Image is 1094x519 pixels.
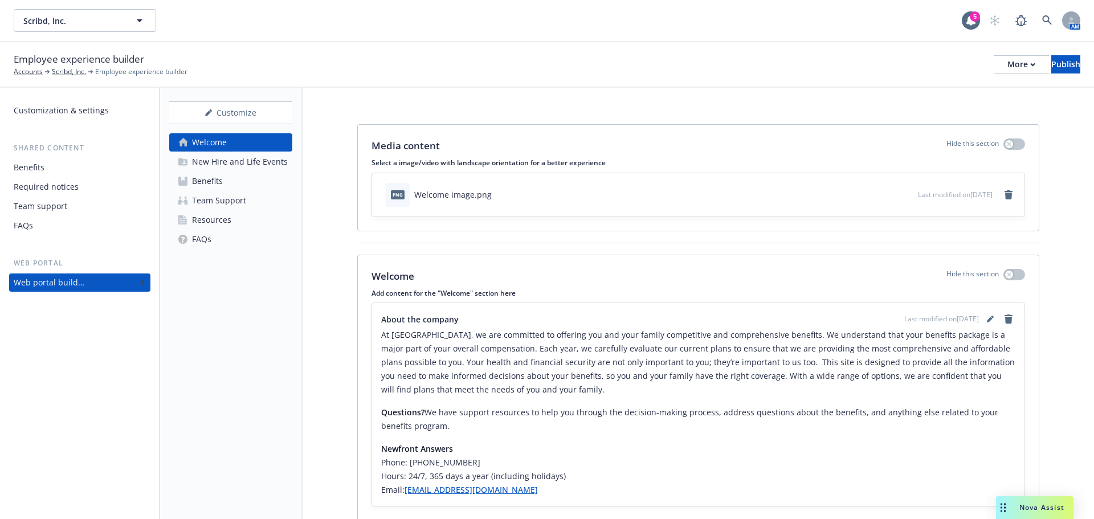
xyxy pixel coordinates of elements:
a: editPencil [983,312,997,326]
div: Publish [1051,56,1080,73]
span: Employee experience builder [95,67,187,77]
a: Team Support [169,191,292,210]
div: Benefits [192,172,223,190]
p: Add content for the "Welcome" section here [372,288,1025,298]
a: [EMAIL_ADDRESS][DOMAIN_NAME] [405,484,538,495]
a: Report a Bug [1010,9,1032,32]
div: FAQs [192,230,211,248]
button: More [994,55,1049,73]
span: png [391,190,405,199]
span: About the company [381,313,459,325]
a: Welcome [169,133,292,152]
span: Nova Assist [1019,502,1064,512]
p: Hide this section [946,269,999,284]
a: Accounts [14,67,43,77]
button: Nova Assist [996,496,1073,519]
div: Shared content [9,142,150,154]
button: Publish [1051,55,1080,73]
div: New Hire and Life Events [192,153,288,171]
div: Team Support [192,191,246,210]
div: FAQs [14,216,33,235]
a: Web portal builder [9,273,150,292]
h6: Hours: 24/7, 365 days a year (including holidays)​ [381,469,1015,483]
h6: Email: [381,483,1015,497]
strong: Newfront Answers [381,443,453,454]
a: Search [1036,9,1059,32]
a: Required notices [9,178,150,196]
a: FAQs [169,230,292,248]
div: 5 [970,11,980,22]
p: Select a image/video with landscape orientation for a better experience [372,158,1025,167]
p: At [GEOGRAPHIC_DATA], we are committed to offering you and your family competitive and comprehens... [381,328,1015,397]
a: FAQs [9,216,150,235]
a: Benefits [9,158,150,177]
a: Benefits [169,172,292,190]
div: More [1007,56,1035,73]
strong: Questions? [381,407,424,418]
div: Customization & settings [14,101,109,120]
p: Hide this section [946,138,999,153]
a: Start snowing [983,9,1006,32]
button: Customize [169,101,292,124]
a: Scribd, Inc. [52,67,86,77]
a: Customization & settings [9,101,150,120]
a: remove [1002,312,1015,326]
div: Web portal builder [14,273,84,292]
div: Drag to move [996,496,1010,519]
p: Welcome [372,269,414,284]
div: Required notices [14,178,79,196]
div: Team support [14,197,67,215]
span: Last modified on [DATE] [904,314,979,324]
div: Resources [192,211,231,229]
button: download file [885,189,894,201]
button: Scribd, Inc. [14,9,156,32]
p: We have support resources to help you through the decision-making process, address questions abou... [381,406,1015,433]
button: preview file [903,189,913,201]
div: Welcome [192,133,227,152]
div: Web portal [9,258,150,269]
span: Last modified on [DATE] [918,190,993,199]
div: Benefits [14,158,44,177]
a: remove [1002,188,1015,202]
span: Employee experience builder [14,52,144,67]
h6: Phone: [PHONE_NUMBER] [381,456,1015,469]
span: Scribd, Inc. [23,15,122,27]
a: Resources [169,211,292,229]
p: Media content [372,138,440,153]
a: Team support [9,197,150,215]
div: Customize [169,102,292,124]
div: Welcome image.png [414,189,492,201]
a: New Hire and Life Events [169,153,292,171]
